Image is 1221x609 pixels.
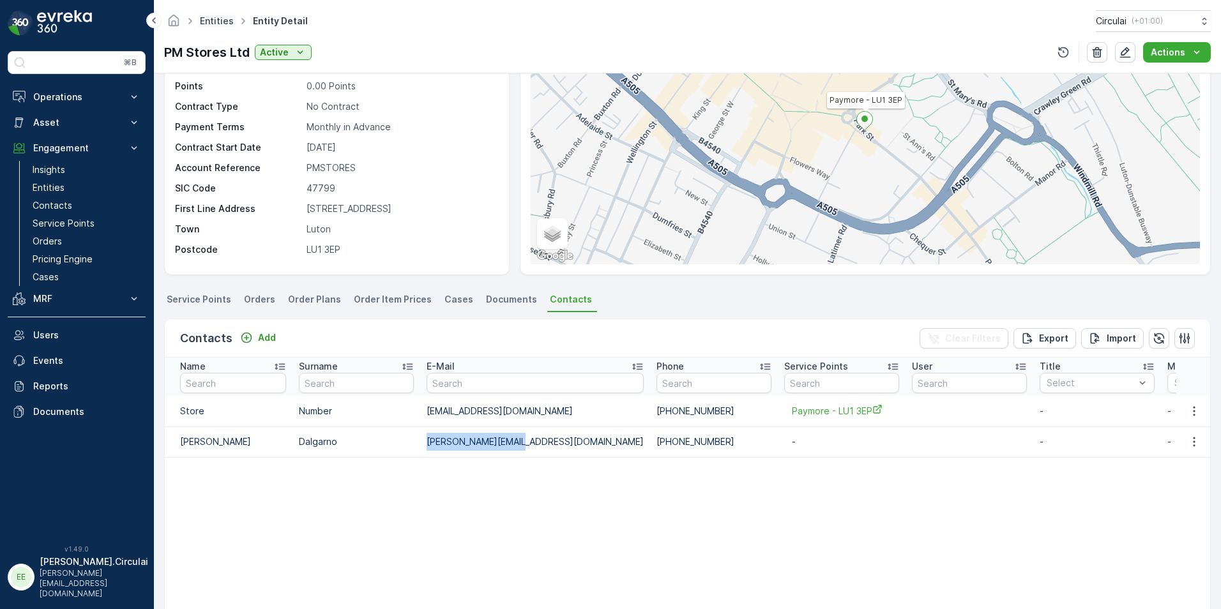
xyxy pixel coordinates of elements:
[37,10,92,36] img: logo_dark-DEwI_e13.png
[538,220,566,248] a: Layers
[656,360,684,373] p: Phone
[33,354,140,367] p: Events
[33,329,140,342] p: Users
[33,181,64,194] p: Entities
[307,80,496,93] p: 0.00 Points
[1040,360,1061,373] p: Title
[27,161,146,179] a: Insights
[650,396,778,426] td: [PHONE_NUMBER]
[180,360,206,373] p: Name
[250,15,310,27] span: Entity Detail
[1013,328,1076,349] button: Export
[8,555,146,599] button: EE[PERSON_NAME].Circulai[PERSON_NAME][EMAIL_ADDRESS][DOMAIN_NAME]
[307,100,496,113] p: No Contract
[945,332,1001,345] p: Clear Filters
[427,373,644,393] input: Search
[1107,332,1136,345] p: Import
[307,182,496,195] p: 47799
[33,116,120,129] p: Asset
[1039,332,1068,345] p: Export
[912,360,932,373] p: User
[200,15,234,26] a: Entities
[167,293,231,306] span: Service Points
[1033,426,1161,457] td: -
[260,46,289,59] p: Active
[299,373,414,393] input: Search
[784,360,848,373] p: Service Points
[167,19,181,29] a: Homepage
[175,100,301,113] p: Contract Type
[784,373,899,393] input: Search
[534,248,576,264] img: Google
[792,404,891,417] a: Paymore - LU1 3EP
[912,373,1027,393] input: Search
[27,214,146,232] a: Service Points
[292,426,420,457] td: Dalgarno
[175,141,301,154] p: Contract Start Date
[1132,16,1163,26] p: ( +01:00 )
[27,179,146,197] a: Entities
[27,250,146,268] a: Pricing Engine
[8,322,146,348] a: Users
[175,202,301,215] p: First Line Address
[427,360,455,373] p: E-Mail
[8,545,146,553] span: v 1.49.0
[33,271,59,283] p: Cases
[255,45,312,60] button: Active
[8,84,146,110] button: Operations
[307,243,496,256] p: LU1 3EP
[27,232,146,250] a: Orders
[40,555,148,568] p: [PERSON_NAME].Circulai
[33,91,120,103] p: Operations
[175,182,301,195] p: SIC Code
[175,162,301,174] p: Account Reference
[8,10,33,36] img: logo
[1033,396,1161,426] td: -
[175,121,301,133] p: Payment Terms
[244,293,275,306] span: Orders
[307,141,496,154] p: [DATE]
[33,380,140,393] p: Reports
[307,223,496,236] p: Luton
[235,330,281,345] button: Add
[8,110,146,135] button: Asset
[175,243,301,256] p: Postcode
[258,331,276,344] p: Add
[27,197,146,214] a: Contacts
[1143,42,1211,63] button: Actions
[33,405,140,418] p: Documents
[180,329,232,347] p: Contacts
[1096,10,1211,32] button: Circulai(+01:00)
[792,435,891,448] p: -
[444,293,473,306] span: Cases
[1047,377,1135,389] p: Select
[180,373,286,393] input: Search
[1096,15,1126,27] p: Circulai
[307,162,496,174] p: PMSTORES
[11,567,31,587] div: EE
[33,253,93,266] p: Pricing Engine
[650,426,778,457] td: [PHONE_NUMBER]
[534,248,576,264] a: Open this area in Google Maps (opens a new window)
[8,135,146,161] button: Engagement
[8,399,146,425] a: Documents
[550,293,592,306] span: Contacts
[33,163,65,176] p: Insights
[33,199,72,212] p: Contacts
[307,202,496,215] p: [STREET_ADDRESS]
[165,426,292,457] td: [PERSON_NAME]
[1151,46,1185,59] p: Actions
[288,293,341,306] span: Order Plans
[1081,328,1144,349] button: Import
[175,223,301,236] p: Town
[33,292,120,305] p: MRF
[486,293,537,306] span: Documents
[354,293,432,306] span: Order Item Prices
[307,121,496,133] p: Monthly in Advance
[33,142,120,154] p: Engagement
[8,373,146,399] a: Reports
[164,43,250,62] p: PM Stores Ltd
[175,80,301,93] p: Points
[656,373,771,393] input: Search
